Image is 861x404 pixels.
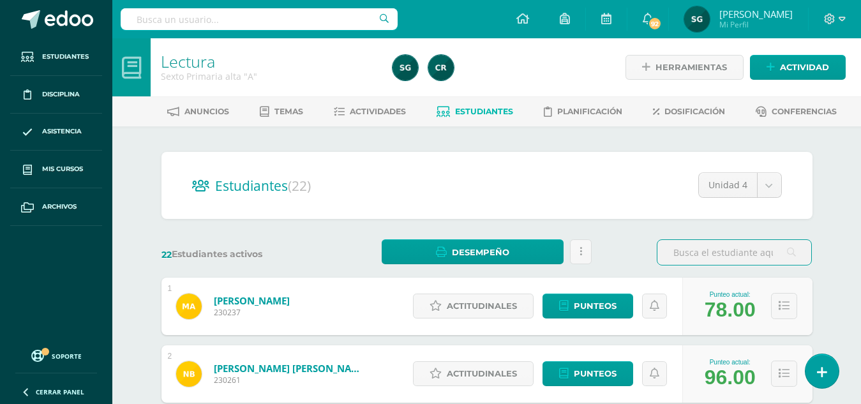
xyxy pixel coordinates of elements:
[705,291,756,298] div: Punteo actual:
[653,101,725,122] a: Dosificación
[544,101,622,122] a: Planificación
[543,361,633,386] a: Punteos
[393,55,418,80] img: 41262f1f50d029ad015f7fe7286c9cb7.png
[168,352,172,361] div: 2
[214,294,290,307] a: [PERSON_NAME]
[625,55,744,80] a: Herramientas
[215,177,311,195] span: Estudiantes
[750,55,846,80] a: Actividad
[42,164,83,174] span: Mis cursos
[684,6,710,32] img: 41262f1f50d029ad015f7fe7286c9cb7.png
[574,362,617,385] span: Punteos
[176,294,202,319] img: 20f20ea690276bb7a245953b315f0935.png
[168,284,172,293] div: 1
[350,107,406,116] span: Actividades
[447,294,517,318] span: Actitudinales
[437,101,513,122] a: Estudiantes
[42,52,89,62] span: Estudiantes
[42,89,80,100] span: Disciplina
[413,294,534,318] a: Actitudinales
[648,17,662,31] span: 92
[382,239,564,264] a: Desempeño
[657,240,811,265] input: Busca el estudiante aquí...
[756,101,837,122] a: Conferencias
[543,294,633,318] a: Punteos
[557,107,622,116] span: Planificación
[719,8,793,20] span: [PERSON_NAME]
[705,366,756,389] div: 96.00
[428,55,454,80] img: 19436fc6d9716341a8510cf58c6830a2.png
[167,101,229,122] a: Anuncios
[699,173,781,197] a: Unidad 4
[772,107,837,116] span: Conferencias
[10,76,102,114] a: Disciplina
[161,248,317,260] label: Estudiantes activos
[15,347,97,364] a: Soporte
[288,177,311,195] span: (22)
[334,101,406,122] a: Actividades
[214,362,367,375] a: [PERSON_NAME] [PERSON_NAME] de los Angeles
[161,50,215,72] a: Lectura
[10,188,102,226] a: Archivos
[161,249,172,260] span: 22
[413,361,534,386] a: Actitudinales
[260,101,303,122] a: Temas
[655,56,727,79] span: Herramientas
[10,38,102,76] a: Estudiantes
[121,8,398,30] input: Busca un usuario...
[176,361,202,387] img: f28eb4b6fab418469f2f23948b7ed773.png
[780,56,829,79] span: Actividad
[161,52,377,70] h1: Lectura
[447,362,517,385] span: Actitudinales
[42,126,82,137] span: Asistencia
[10,151,102,188] a: Mis cursos
[705,359,756,366] div: Punteo actual:
[664,107,725,116] span: Dosificación
[455,107,513,116] span: Estudiantes
[214,375,367,385] span: 230261
[719,19,793,30] span: Mi Perfil
[705,298,756,322] div: 78.00
[708,173,747,197] span: Unidad 4
[274,107,303,116] span: Temas
[214,307,290,318] span: 230237
[574,294,617,318] span: Punteos
[452,241,509,264] span: Desempeño
[52,352,82,361] span: Soporte
[184,107,229,116] span: Anuncios
[10,114,102,151] a: Asistencia
[36,387,84,396] span: Cerrar panel
[161,70,377,82] div: Sexto Primaria alta 'A'
[42,202,77,212] span: Archivos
